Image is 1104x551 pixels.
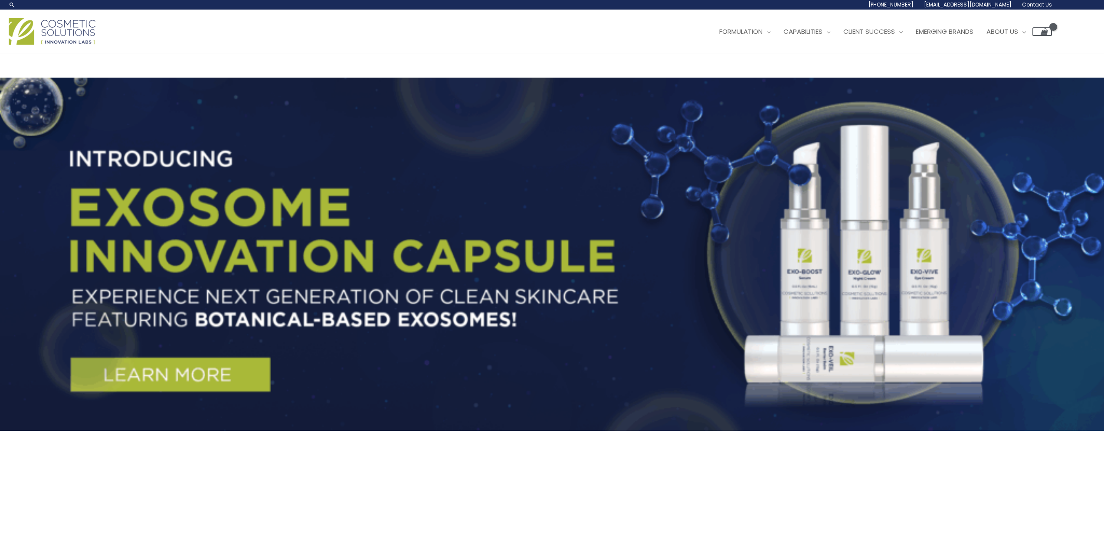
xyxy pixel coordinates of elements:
[868,1,914,8] span: [PHONE_NUMBER]
[713,19,777,45] a: Formulation
[916,27,973,36] span: Emerging Brands
[843,27,895,36] span: Client Success
[9,18,95,45] img: Cosmetic Solutions Logo
[924,1,1012,8] span: [EMAIL_ADDRESS][DOMAIN_NAME]
[777,19,837,45] a: Capabilities
[909,19,980,45] a: Emerging Brands
[1022,1,1052,8] span: Contact Us
[783,27,822,36] span: Capabilities
[837,19,909,45] a: Client Success
[719,27,763,36] span: Formulation
[706,19,1052,45] nav: Site Navigation
[9,1,16,8] a: Search icon link
[986,27,1018,36] span: About Us
[980,19,1032,45] a: About Us
[1032,27,1052,36] a: View Shopping Cart, empty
